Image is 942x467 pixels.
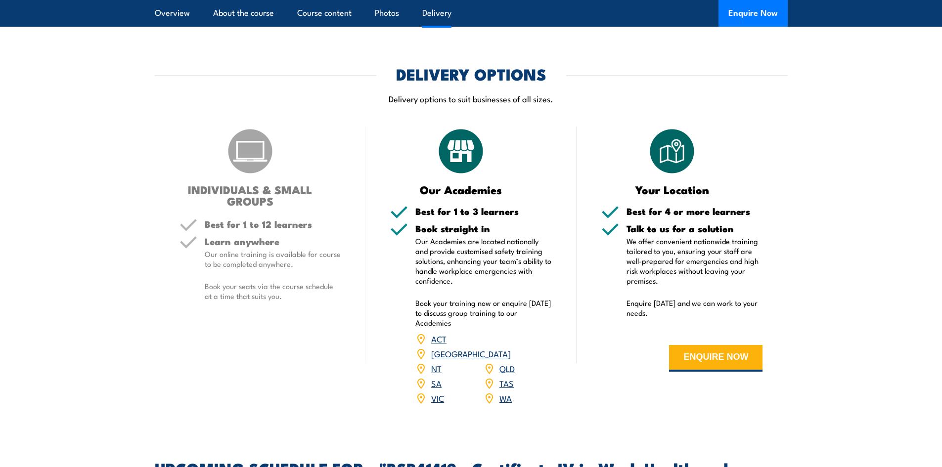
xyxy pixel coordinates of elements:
button: ENQUIRE NOW [669,345,763,372]
p: Book your training now or enquire [DATE] to discuss group training to our Academies [415,298,552,328]
h5: Book straight in [415,224,552,233]
p: Our online training is available for course to be completed anywhere. [205,249,341,269]
a: TAS [499,377,514,389]
h5: Best for 4 or more learners [627,207,763,216]
p: Book your seats via the course schedule at a time that suits you. [205,281,341,301]
a: VIC [431,392,444,404]
h5: Talk to us for a solution [627,224,763,233]
a: ACT [431,333,447,344]
h3: INDIVIDUALS & SMALL GROUPS [179,184,321,207]
h2: DELIVERY OPTIONS [396,67,546,81]
a: SA [431,377,442,389]
h5: Learn anywhere [205,237,341,246]
p: Our Academies are located nationally and provide customised safety training solutions, enhancing ... [415,236,552,286]
p: Delivery options to suit businesses of all sizes. [155,93,788,104]
h3: Your Location [601,184,743,195]
p: Enquire [DATE] and we can work to your needs. [627,298,763,318]
h5: Best for 1 to 12 learners [205,219,341,229]
h3: Our Academies [390,184,532,195]
a: [GEOGRAPHIC_DATA] [431,347,511,359]
a: WA [499,392,512,404]
h5: Best for 1 to 3 learners [415,207,552,216]
a: QLD [499,362,515,374]
a: NT [431,362,442,374]
p: We offer convenient nationwide training tailored to you, ensuring your staff are well-prepared fo... [627,236,763,286]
